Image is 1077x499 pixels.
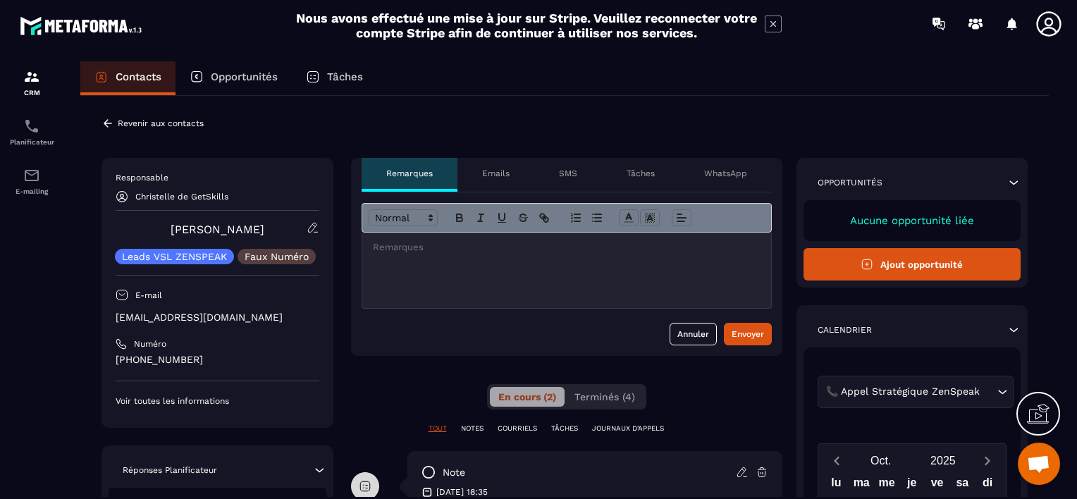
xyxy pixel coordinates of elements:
img: formation [23,68,40,85]
p: Christelle de GetSkills [135,192,228,202]
button: Ajout opportunité [804,248,1021,281]
a: Opportunités [176,61,292,95]
button: Previous month [824,451,850,470]
p: TÂCHES [551,424,578,433]
button: En cours (2) [490,387,565,407]
p: Leads VSL ZENSPEAK [122,252,227,261]
input: Search for option [983,384,994,400]
p: Contacts [116,70,161,83]
img: logo [20,13,147,39]
p: WhatsApp [704,168,747,179]
button: Open months overlay [850,448,912,473]
p: SMS [559,168,577,179]
div: me [874,473,899,498]
p: COURRIELS [498,424,537,433]
h2: Nous avons effectué une mise à jour sur Stripe. Veuillez reconnecter votre compte Stripe afin de ... [295,11,758,40]
div: di [975,473,1000,498]
img: email [23,167,40,184]
p: Réponses Planificateur [123,464,217,476]
div: Ouvrir le chat [1018,443,1060,485]
p: E-mailing [4,187,60,195]
a: [PERSON_NAME] [171,223,264,236]
p: note [443,466,465,479]
p: Opportunités [818,177,882,188]
span: En cours (2) [498,391,556,402]
div: sa [949,473,975,498]
a: Contacts [80,61,176,95]
p: Opportunités [211,70,278,83]
a: formationformationCRM [4,58,60,107]
p: Remarques [386,168,433,179]
p: Faux Numéro [245,252,309,261]
p: Voir toutes les informations [116,395,319,407]
button: Next month [974,451,1000,470]
div: je [899,473,925,498]
p: [EMAIL_ADDRESS][DOMAIN_NAME] [116,311,319,324]
p: CRM [4,89,60,97]
span: 📞 Appel Stratégique ZenSpeak [823,384,983,400]
p: JOURNAUX D'APPELS [592,424,664,433]
button: Envoyer [724,323,772,345]
div: Search for option [818,376,1014,408]
span: Terminés (4) [574,391,635,402]
p: Numéro [134,338,166,350]
p: E-mail [135,290,162,301]
p: [DATE] 18:35 [436,486,488,498]
p: Calendrier [818,324,872,335]
div: Envoyer [732,327,764,341]
button: Open years overlay [912,448,974,473]
button: Terminés (4) [566,387,644,407]
a: emailemailE-mailing [4,156,60,206]
button: Annuler [670,323,717,345]
p: Aucune opportunité liée [818,214,1007,227]
p: Emails [482,168,510,179]
a: Tâches [292,61,377,95]
p: Tâches [327,70,363,83]
div: ve [925,473,950,498]
p: Planificateur [4,138,60,146]
p: NOTES [461,424,484,433]
div: lu [824,473,849,498]
p: [PHONE_NUMBER] [116,353,319,366]
p: Tâches [627,168,655,179]
a: schedulerschedulerPlanificateur [4,107,60,156]
div: ma [849,473,874,498]
p: Responsable [116,172,319,183]
p: TOUT [429,424,447,433]
img: scheduler [23,118,40,135]
p: Revenir aux contacts [118,118,204,128]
